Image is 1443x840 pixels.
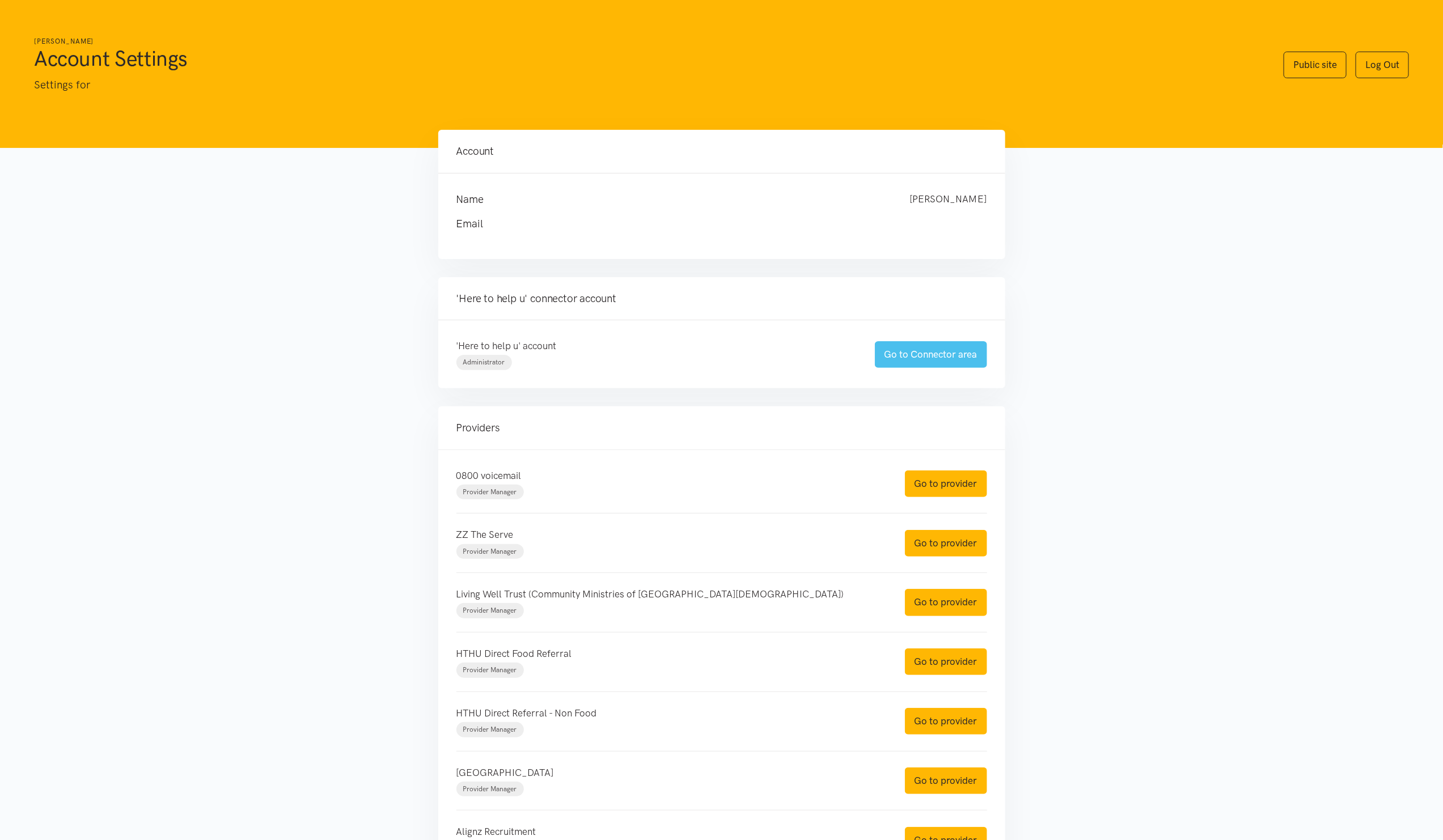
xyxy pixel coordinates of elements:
[456,468,882,483] p: 0800 voicemail
[463,666,517,674] span: Provider Manager
[456,706,882,721] p: HTHU Direct Referral - Non Food
[905,470,987,497] a: Go to provider
[456,338,852,354] p: 'Here to help u' account
[463,785,517,793] span: Provider Manager
[456,143,987,159] h4: Account
[905,530,987,557] a: Go to provider
[456,824,882,839] p: Alignz Recruitment
[905,648,987,675] a: Go to provider
[1356,52,1409,78] a: Log Out
[456,587,882,602] p: Living Well Trust (Community Ministries of [GEOGRAPHIC_DATA][DEMOGRAPHIC_DATA])
[899,192,998,207] div: [PERSON_NAME]
[905,767,987,794] a: Go to provider
[34,45,1261,72] h1: Account Settings
[456,646,882,661] p: HTHU Direct Food Referral
[456,216,964,232] h4: Email
[463,606,517,614] span: Provider Manager
[463,358,505,366] span: Administrator
[456,192,887,207] h4: Name
[456,420,987,436] h4: Providers
[875,341,987,368] a: Go to Connector area
[463,548,517,555] span: Provider Manager
[905,589,987,616] a: Go to provider
[456,291,987,307] h4: 'Here to help u' connector account
[34,36,1261,47] h6: [PERSON_NAME]
[456,527,882,542] p: ZZ The Serve
[34,77,1261,94] p: Settings for
[463,488,517,496] span: Provider Manager
[905,708,987,735] a: Go to provider
[463,726,517,733] span: Provider Manager
[1284,52,1347,78] a: Public site
[456,765,882,780] p: [GEOGRAPHIC_DATA]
